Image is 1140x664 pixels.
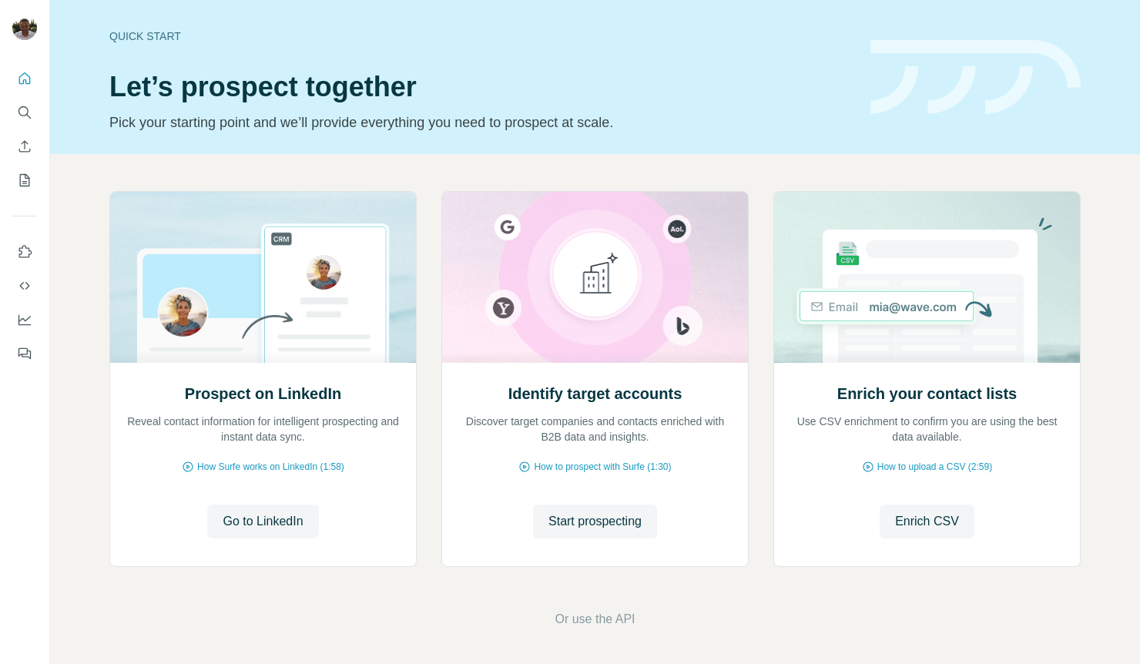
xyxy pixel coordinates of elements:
[548,512,642,531] span: Start prospecting
[441,192,749,363] img: Identify target accounts
[185,383,341,404] h2: Prospect on LinkedIn
[880,505,974,538] button: Enrich CSV
[555,610,635,629] button: Or use the API
[533,505,657,538] button: Start prospecting
[837,383,1017,404] h2: Enrich your contact lists
[508,383,682,404] h2: Identify target accounts
[12,132,37,160] button: Enrich CSV
[12,15,37,40] img: Avatar
[458,414,733,444] p: Discover target companies and contacts enriched with B2B data and insights.
[790,414,1065,444] p: Use CSV enrichment to confirm you are using the best data available.
[109,72,852,102] h1: Let’s prospect together
[126,414,401,444] p: Reveal contact information for intelligent prospecting and instant data sync.
[877,460,992,474] span: How to upload a CSV (2:59)
[109,112,852,133] p: Pick your starting point and we’ll provide everything you need to prospect at scale.
[12,340,37,367] button: Feedback
[773,192,1081,363] img: Enrich your contact lists
[12,306,37,334] button: Dashboard
[12,272,37,300] button: Use Surfe API
[870,40,1081,115] img: banner
[12,166,37,194] button: My lists
[12,238,37,266] button: Use Surfe on LinkedIn
[207,505,318,538] button: Go to LinkedIn
[223,512,303,531] span: Go to LinkedIn
[197,460,344,474] span: How Surfe works on LinkedIn (1:58)
[12,99,37,126] button: Search
[12,65,37,92] button: Quick start
[534,460,671,474] span: How to prospect with Surfe (1:30)
[109,192,417,363] img: Prospect on LinkedIn
[895,512,959,531] span: Enrich CSV
[109,29,852,44] div: Quick start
